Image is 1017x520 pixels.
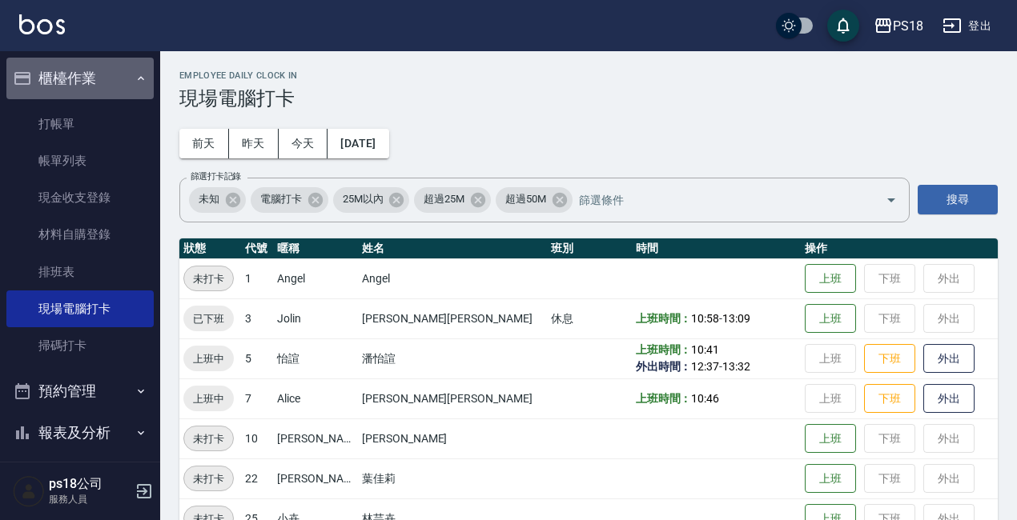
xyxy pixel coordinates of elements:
td: 7 [241,378,273,418]
span: 13:09 [722,312,750,325]
div: 超過50M [496,187,573,213]
b: 上班時間： [636,392,692,405]
a: 掃碼打卡 [6,327,154,364]
div: 未知 [189,187,246,213]
span: 13:32 [722,360,750,373]
button: [DATE] [328,129,388,158]
a: 帳單列表 [6,142,154,179]
h3: 現場電腦打卡 [179,87,998,110]
h5: ps18公司 [49,476,131,492]
td: - [632,298,802,338]
td: Alice [273,378,358,418]
a: 排班表 [6,254,154,290]
button: 前天 [179,129,229,158]
td: 休息 [547,298,632,338]
b: 上班時間： [636,343,692,356]
button: 客戶管理 [6,453,154,494]
button: 外出 [923,344,975,374]
img: Person [13,475,45,507]
td: Angel [273,258,358,298]
button: save [827,10,859,42]
td: - [632,338,802,378]
td: Jolin [273,298,358,338]
div: 25M以內 [333,187,410,213]
a: 材料自購登錄 [6,216,154,253]
span: 電腦打卡 [251,191,312,207]
button: 登出 [936,11,998,41]
th: 操作 [801,238,998,259]
th: 班別 [547,238,632,259]
a: 打帳單 [6,106,154,142]
a: 現金收支登錄 [6,179,154,216]
p: 服務人員 [49,492,131,506]
span: 上班中 [183,350,234,367]
button: 報表及分析 [6,412,154,454]
span: 未打卡 [184,270,233,287]
th: 狀態 [179,238,241,259]
div: 超過25M [414,187,491,213]
td: [PERSON_NAME][PERSON_NAME] [358,298,547,338]
button: 外出 [923,384,975,414]
td: 潘怡諠 [358,338,547,378]
td: Angel [358,258,547,298]
button: 預約管理 [6,370,154,412]
input: 篩選條件 [575,186,858,214]
button: 下班 [864,344,915,374]
button: 上班 [805,304,856,334]
img: Logo [19,14,65,34]
td: [PERSON_NAME] [273,418,358,458]
span: 10:46 [691,392,719,405]
button: 上班 [805,424,856,454]
td: 怡諠 [273,338,358,378]
span: 已下班 [183,310,234,327]
span: 10:41 [691,343,719,356]
label: 篩選打卡記錄 [191,170,241,182]
button: 昨天 [229,129,279,158]
td: [PERSON_NAME] [358,418,547,458]
button: Open [878,187,904,213]
b: 外出時間： [636,360,692,373]
span: 未打卡 [184,430,233,447]
span: 超過50M [496,191,556,207]
span: 10:58 [691,312,719,325]
th: 暱稱 [273,238,358,259]
div: 電腦打卡 [251,187,328,213]
button: 搜尋 [918,185,998,214]
th: 代號 [241,238,273,259]
span: 12:37 [691,360,719,373]
td: 3 [241,298,273,338]
span: 上班中 [183,390,234,407]
a: 現場電腦打卡 [6,290,154,327]
button: 櫃檯作業 [6,58,154,99]
h2: Employee Daily Clock In [179,70,998,81]
button: 今天 [279,129,328,158]
button: 上班 [805,464,856,494]
td: 1 [241,258,273,298]
td: 5 [241,338,273,378]
button: 上班 [805,264,856,294]
th: 姓名 [358,238,547,259]
span: 25M以內 [333,191,393,207]
td: [PERSON_NAME][PERSON_NAME] [358,378,547,418]
th: 時間 [632,238,802,259]
span: 超過25M [414,191,474,207]
td: [PERSON_NAME] [273,458,358,498]
button: 下班 [864,384,915,414]
td: 10 [241,418,273,458]
b: 上班時間： [636,312,692,325]
td: 22 [241,458,273,498]
div: PS18 [893,16,923,36]
span: 未知 [189,191,229,207]
td: 葉佳莉 [358,458,547,498]
span: 未打卡 [184,470,233,487]
button: PS18 [867,10,930,42]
